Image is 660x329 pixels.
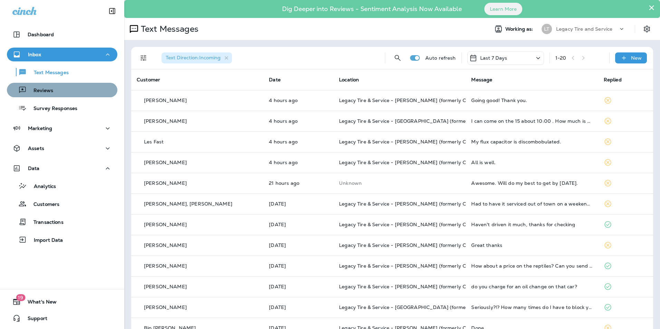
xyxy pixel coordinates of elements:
button: Learn More [484,3,522,15]
p: [PERSON_NAME] [144,284,187,289]
div: Going good! Thank you. [471,98,592,103]
div: Text Direction:Incoming [162,52,232,63]
div: All is well. [471,160,592,165]
span: Legacy Tire & Service - [GEOGRAPHIC_DATA] (formerly Chalkville Auto & Tire Service) [339,118,545,124]
div: Seriously?!? How many times do I have to block you!?!? [471,305,592,310]
span: Location [339,77,359,83]
button: Customers [7,197,117,211]
span: Replied [604,77,622,83]
button: Support [7,311,117,325]
span: Text Direction : Incoming [166,54,221,61]
p: Oct 8, 2025 10:19 AM [269,160,328,165]
p: Auto refresh [425,55,456,61]
button: Transactions [7,215,117,229]
p: [PERSON_NAME] [144,98,187,103]
button: Filters [137,51,151,65]
p: This customer does not have a last location and the phone number they messaged is not assigned to... [339,180,460,186]
span: Message [471,77,492,83]
span: Legacy Tire & Service - [PERSON_NAME] (formerly Chelsea Tire Pros) [339,242,505,248]
button: Survey Responses [7,101,117,115]
button: Close [648,2,655,13]
p: [PERSON_NAME] [144,222,187,227]
p: Oct 7, 2025 04:55 PM [269,180,328,186]
div: My flux capacitor is discombobulated. [471,139,592,144]
p: [PERSON_NAME] [144,180,187,186]
span: Legacy Tire & Service - [PERSON_NAME] (formerly Chelsea Tire Pros) [339,97,505,103]
p: Analytics [27,183,56,190]
p: Les Fast [144,139,164,144]
p: [PERSON_NAME] [144,118,187,124]
p: Oct 6, 2025 01:12 PM [269,242,328,248]
button: Text Messages [7,65,117,79]
p: [PERSON_NAME] [144,263,187,269]
p: Marketing [28,126,52,131]
span: What's New [21,299,57,307]
p: Inbox [28,52,41,57]
button: 19What's New [7,295,117,309]
div: Haven't driven it much, thanks for checking [471,222,592,227]
p: Reviews [27,88,53,94]
div: Awesome. Will do my best to get by tomorrow. [471,180,592,186]
button: Collapse Sidebar [103,4,122,18]
span: Date [269,77,281,83]
p: [PERSON_NAME] [144,242,187,248]
p: Oct 8, 2025 10:31 AM [269,98,328,103]
p: Oct 8, 2025 10:24 AM [269,118,328,124]
p: Customers [27,201,59,208]
p: [PERSON_NAME] [144,160,187,165]
span: Working as: [505,26,535,32]
p: Oct 6, 2025 12:29 PM [269,263,328,269]
span: Legacy Tire & Service - [PERSON_NAME] (formerly Chelsea Tire Pros) [339,283,505,290]
button: Search Messages [391,51,405,65]
p: Assets [28,146,44,151]
p: Data [28,166,40,171]
p: Dig Deeper into Reviews - Sentiment Analysis Now Available [262,8,482,10]
div: Had to have it serviced out of town on a weekend. The car hasn't been available M-F. [471,201,592,207]
div: Great thanks [471,242,592,248]
p: Dashboard [28,32,54,37]
p: Transactions [27,219,64,226]
button: Dashboard [7,28,117,41]
p: Survey Responses [27,106,77,112]
button: Marketing [7,121,117,135]
span: Legacy Tire & Service - [PERSON_NAME] (formerly Chelsea Tire Pros) [339,139,505,145]
div: do you charge for an oil change on that car? [471,284,592,289]
p: Last 7 Days [480,55,507,61]
p: Oct 8, 2025 10:19 AM [269,139,328,144]
p: [PERSON_NAME] [144,305,187,310]
button: Inbox [7,48,117,61]
span: Support [21,316,47,324]
button: Reviews [7,83,117,97]
div: I can come on the 15 about 10:00 . How much is oil change ? [471,118,592,124]
span: Legacy Tire & Service - [PERSON_NAME] (formerly Chelsea Tire Pros) [339,221,505,228]
div: 1 - 20 [555,55,566,61]
span: Legacy Tire & Service - [PERSON_NAME] (formerly Chelsea Tire Pros) [339,263,505,269]
button: Assets [7,141,117,155]
button: Data [7,161,117,175]
span: Legacy Tire & Service - [GEOGRAPHIC_DATA] (formerly Magic City Tire & Service) [339,304,534,310]
span: 19 [16,294,25,301]
p: Text Messages [138,24,198,34]
span: Legacy Tire & Service - [PERSON_NAME] (formerly Chelsea Tire Pros) [339,201,505,207]
span: Legacy Tire & Service - [PERSON_NAME] (formerly Chelsea Tire Pros) [339,159,505,166]
button: Settings [641,23,653,35]
p: Oct 7, 2025 10:25 AM [269,222,328,227]
p: Oct 5, 2025 10:28 AM [269,305,328,310]
div: How about a price on the reptiles? Can you send me a pic of the Carlisle? [471,263,592,269]
button: Analytics [7,179,117,193]
p: Oct 7, 2025 10:34 AM [269,201,328,207]
p: Oct 5, 2025 01:19 PM [269,284,328,289]
div: LT [542,24,552,34]
p: Legacy Tire and Service [556,26,612,32]
p: Import Data [27,237,63,244]
p: [PERSON_NAME], [PERSON_NAME] [144,201,232,207]
button: Import Data [7,232,117,247]
p: New [631,55,642,61]
span: Customer [137,77,160,83]
p: Text Messages [27,70,69,76]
